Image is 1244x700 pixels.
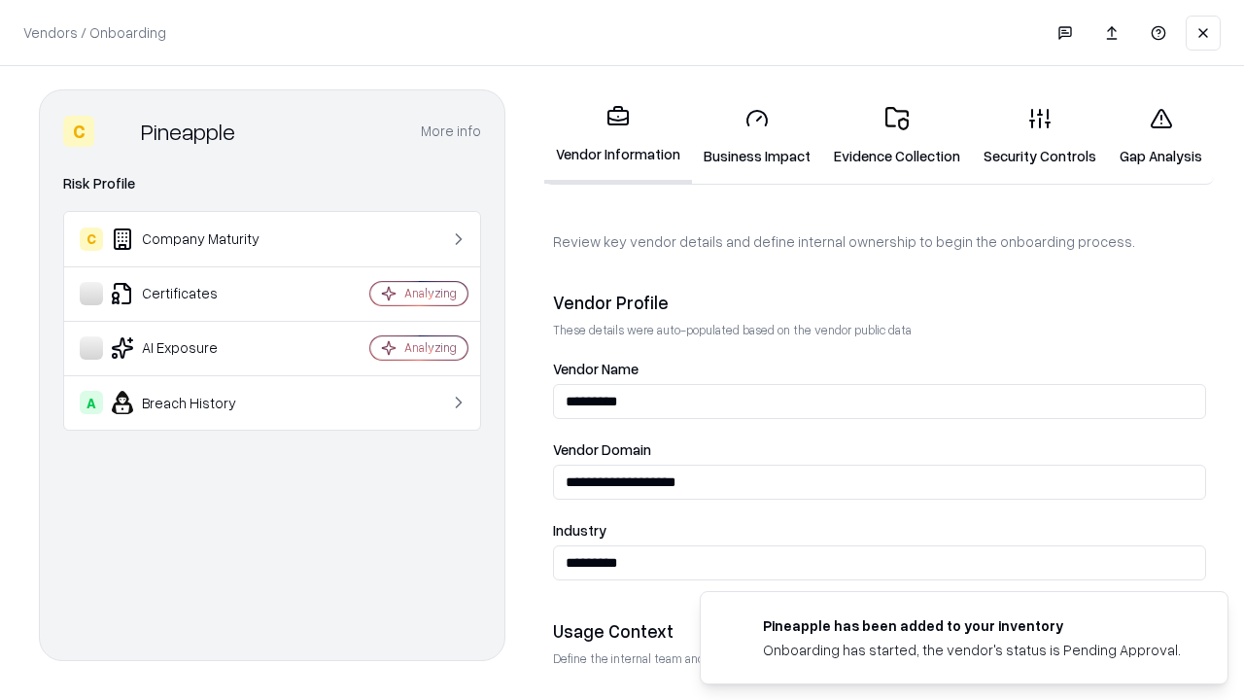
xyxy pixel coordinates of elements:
[80,336,312,360] div: AI Exposure
[404,339,457,356] div: Analyzing
[421,114,481,149] button: More info
[724,615,747,639] img: pineappleenergy.com
[553,322,1206,338] p: These details were auto-populated based on the vendor public data
[553,291,1206,314] div: Vendor Profile
[553,442,1206,457] label: Vendor Domain
[763,640,1181,660] div: Onboarding has started, the vendor's status is Pending Approval.
[63,116,94,147] div: C
[80,282,312,305] div: Certificates
[80,227,312,251] div: Company Maturity
[80,227,103,251] div: C
[404,285,457,301] div: Analyzing
[553,619,1206,643] div: Usage Context
[141,116,235,147] div: Pineapple
[63,172,481,195] div: Risk Profile
[553,231,1206,252] p: Review key vendor details and define internal ownership to begin the onboarding process.
[553,362,1206,376] label: Vendor Name
[80,391,312,414] div: Breach History
[102,116,133,147] img: Pineapple
[23,22,166,43] p: Vendors / Onboarding
[80,391,103,414] div: A
[544,89,692,184] a: Vendor Information
[972,91,1108,182] a: Security Controls
[763,615,1181,636] div: Pineapple has been added to your inventory
[1108,91,1214,182] a: Gap Analysis
[553,523,1206,538] label: Industry
[692,91,822,182] a: Business Impact
[553,650,1206,667] p: Define the internal team and reason for using this vendor. This helps assess business relevance a...
[822,91,972,182] a: Evidence Collection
